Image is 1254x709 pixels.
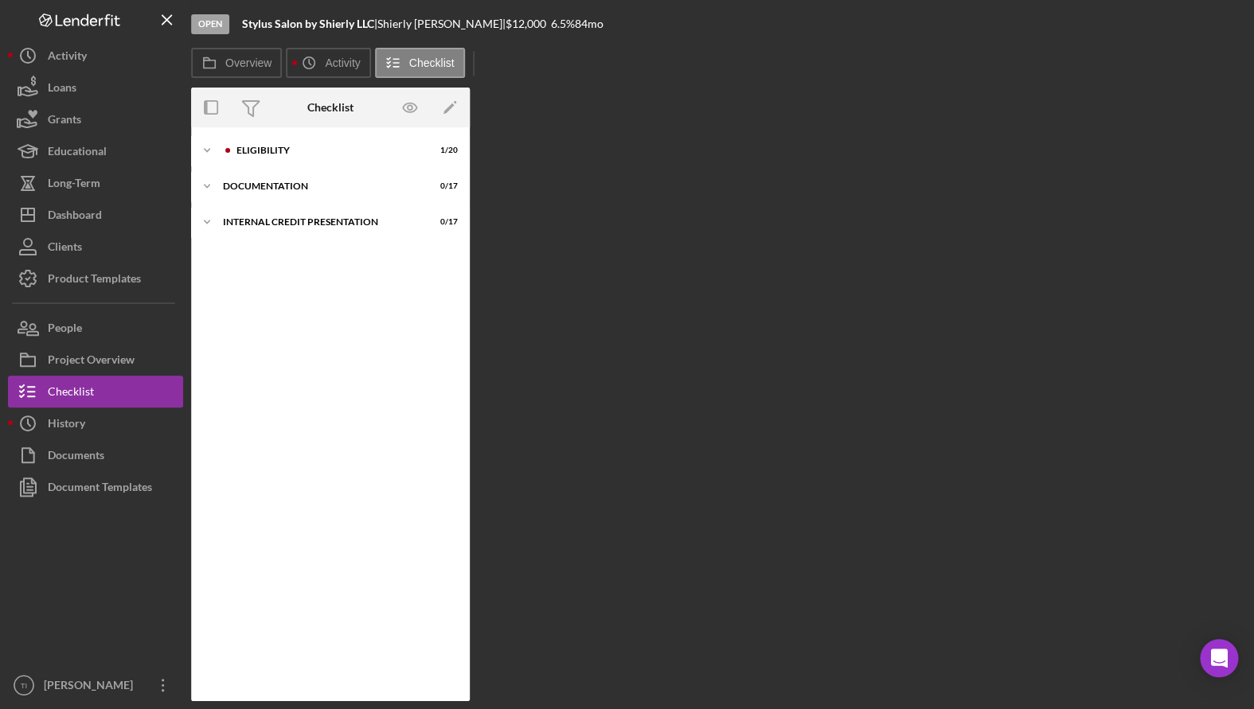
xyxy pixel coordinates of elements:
div: Clients [48,231,82,267]
div: Eligibility [236,146,418,155]
div: [PERSON_NAME] [40,669,143,705]
div: | [242,18,377,30]
div: documentation [223,181,418,191]
label: Overview [225,56,272,69]
div: Open Intercom Messenger [1200,639,1238,677]
div: Shierly [PERSON_NAME] | [377,18,506,30]
div: Long-Term [48,167,100,203]
button: Project Overview [8,344,183,376]
div: 1 / 20 [429,146,458,155]
button: Dashboard [8,199,183,231]
div: 6.5 % [551,18,575,30]
div: 84 mo [575,18,604,30]
button: Activity [286,48,370,78]
label: Activity [325,56,360,69]
div: Document Templates [48,471,152,507]
button: Long-Term [8,167,183,199]
button: Clients [8,231,183,263]
button: Checklist [8,376,183,407]
div: Dashboard [48,199,102,235]
div: Educational [48,135,107,171]
button: Educational [8,135,183,167]
button: Document Templates [8,471,183,503]
button: People [8,312,183,344]
button: Activity [8,40,183,72]
text: TI [21,681,28,690]
div: 0 / 17 [429,217,458,227]
div: Checklist [307,101,354,114]
div: Checklist [48,376,94,411]
button: TI[PERSON_NAME] [8,669,183,701]
div: Project Overview [48,344,135,380]
div: Loans [48,72,76,107]
div: Product Templates [48,263,141,298]
div: 0 / 17 [429,181,458,191]
div: People [48,312,82,348]
button: Grants [8,103,183,135]
button: Documents [8,439,183,471]
div: Documents [48,439,104,475]
div: History [48,407,85,443]
button: Overview [191,48,282,78]
div: Internal Credit Presentation [223,217,418,227]
button: History [8,407,183,439]
button: Loans [8,72,183,103]
button: Checklist [375,48,465,78]
span: $12,000 [506,17,546,30]
button: Product Templates [8,263,183,294]
label: Checklist [409,56,455,69]
div: Activity [48,40,87,76]
div: Open [191,14,229,34]
div: Grants [48,103,81,139]
b: Stylus Salon by Shierly LLC [242,17,374,30]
